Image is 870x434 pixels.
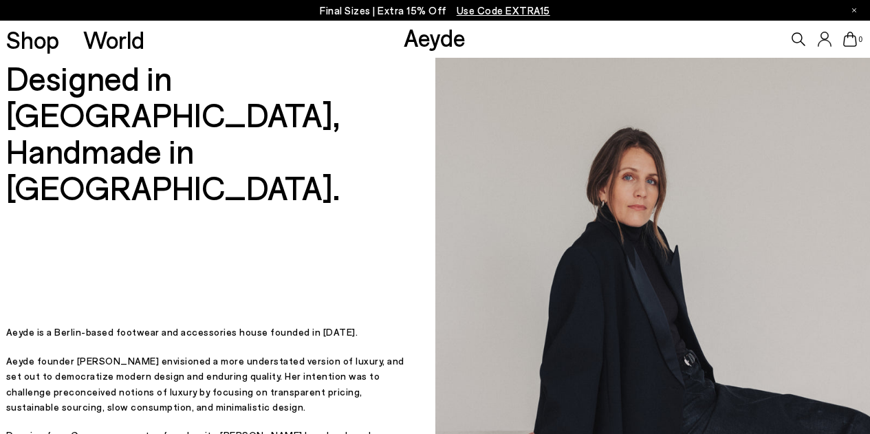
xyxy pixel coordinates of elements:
[83,28,144,52] a: World
[6,28,59,52] a: Shop
[6,325,408,340] p: Aeyde is a Berlin-based footwear and accessories house founded in [DATE].
[857,36,864,43] span: 0
[6,60,408,205] h2: Designed in [GEOGRAPHIC_DATA], Handmade in [GEOGRAPHIC_DATA].
[6,354,408,415] p: Aeyde founder [PERSON_NAME] envisioned a more understated version of luxury, and set out to democ...
[843,32,857,47] a: 0
[320,2,550,19] p: Final Sizes | Extra 15% Off
[404,23,466,52] a: Aeyde
[457,4,550,17] span: Navigate to /collections/ss25-final-sizes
